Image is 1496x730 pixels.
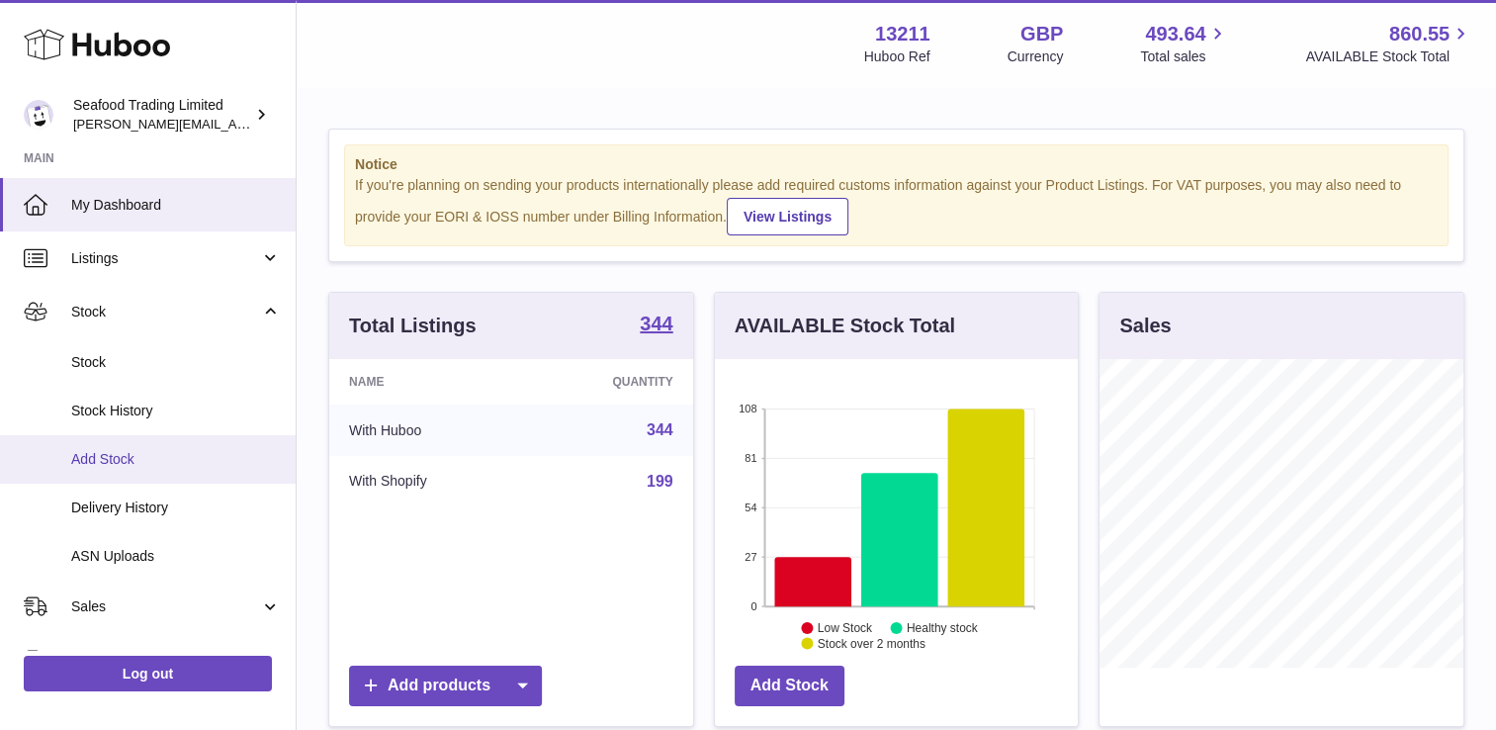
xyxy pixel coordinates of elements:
[1140,21,1228,66] a: 493.64 Total sales
[745,551,756,563] text: 27
[71,547,281,566] span: ASN Uploads
[71,303,260,321] span: Stock
[73,96,251,134] div: Seafood Trading Limited
[71,597,260,616] span: Sales
[1305,47,1472,66] span: AVAILABLE Stock Total
[71,499,281,517] span: Delivery History
[1008,47,1064,66] div: Currency
[349,666,542,706] a: Add products
[647,421,673,438] a: 344
[864,47,930,66] div: Huboo Ref
[735,666,844,706] a: Add Stock
[1389,21,1450,47] span: 860.55
[71,196,281,215] span: My Dashboard
[1305,21,1472,66] a: 860.55 AVAILABLE Stock Total
[71,249,260,268] span: Listings
[1140,47,1228,66] span: Total sales
[750,600,756,612] text: 0
[24,656,272,691] a: Log out
[735,313,955,339] h3: AVAILABLE Stock Total
[329,405,525,456] td: With Huboo
[71,402,281,420] span: Stock History
[1145,21,1205,47] span: 493.64
[640,314,672,333] strong: 344
[329,456,525,507] td: With Shopify
[647,473,673,490] a: 199
[355,155,1438,174] strong: Notice
[875,21,930,47] strong: 13211
[71,353,281,372] span: Stock
[907,621,979,635] text: Healthy stock
[329,359,525,405] th: Name
[727,198,848,235] a: View Listings
[818,637,925,651] text: Stock over 2 months
[355,176,1438,235] div: If you're planning on sending your products internationally please add required customs informati...
[745,452,756,464] text: 81
[24,100,53,130] img: nathaniellynch@rickstein.com
[1119,313,1171,339] h3: Sales
[745,502,756,513] text: 54
[73,116,396,132] span: [PERSON_NAME][EMAIL_ADDRESS][DOMAIN_NAME]
[71,450,281,469] span: Add Stock
[1020,21,1063,47] strong: GBP
[525,359,692,405] th: Quantity
[349,313,477,339] h3: Total Listings
[739,403,756,414] text: 108
[818,621,873,635] text: Low Stock
[640,314,672,337] a: 344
